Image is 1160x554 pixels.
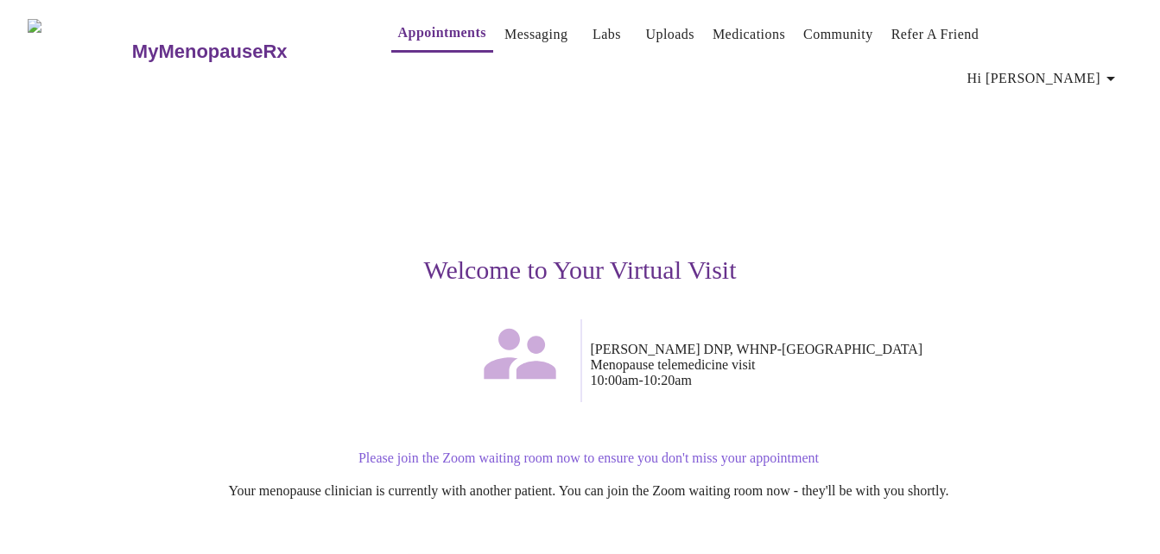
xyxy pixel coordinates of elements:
button: Refer a Friend [884,17,986,52]
a: Community [803,22,873,47]
a: Messaging [504,22,567,47]
a: Labs [593,22,621,47]
h3: MyMenopauseRx [132,41,288,63]
a: Medications [713,22,785,47]
img: MyMenopauseRx Logo [28,19,130,84]
button: Community [796,17,880,52]
a: MyMenopauseRx [130,22,356,82]
button: Medications [706,17,792,52]
button: Hi [PERSON_NAME] [960,61,1128,96]
button: Labs [579,17,634,52]
button: Messaging [498,17,574,52]
a: Appointments [398,21,486,45]
h3: Welcome to Your Virtual Visit [48,255,1112,285]
p: Your menopause clinician is currently with another patient. You can join the Zoom waiting room no... [66,483,1112,499]
a: Uploads [645,22,694,47]
a: Refer a Friend [891,22,979,47]
p: [PERSON_NAME] DNP, WHNP-[GEOGRAPHIC_DATA] Menopause telemedicine visit 10:00am - 10:20am [591,342,1112,388]
span: Hi [PERSON_NAME] [967,66,1121,91]
p: Please join the Zoom waiting room now to ensure you don't miss your appointment [66,450,1112,466]
button: Uploads [638,17,701,52]
button: Appointments [391,16,493,53]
